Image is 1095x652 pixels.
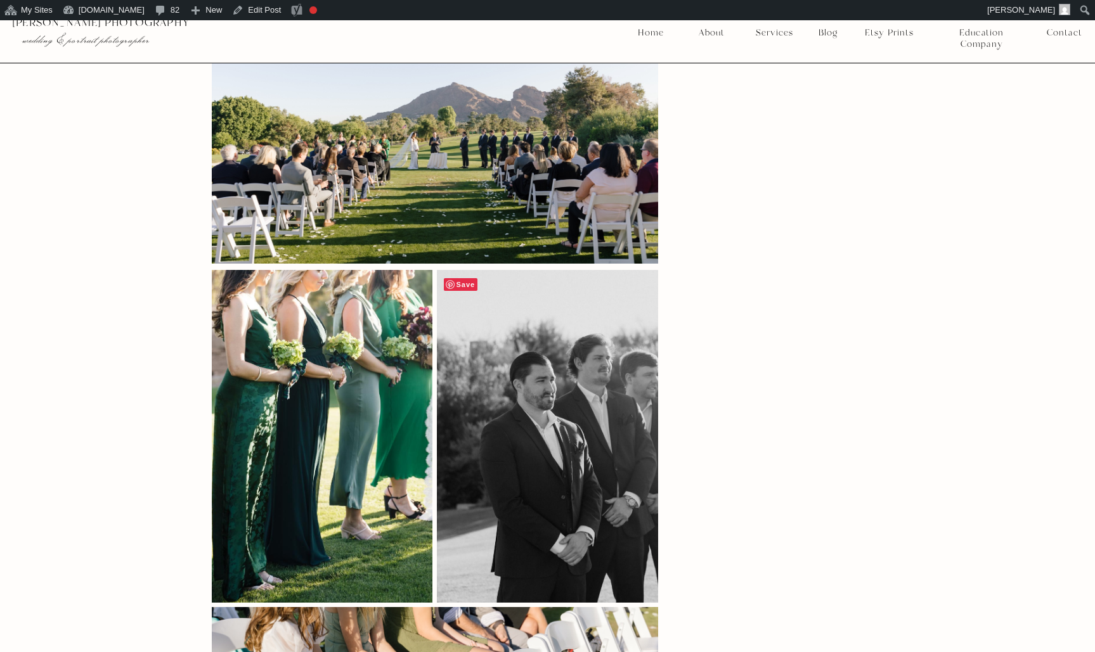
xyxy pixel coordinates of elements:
img: Bridesaids-holding-green-hydrangea-bouquet-wearing-different-shades-of-green-dresses [212,268,433,603]
a: Home [637,27,664,39]
a: Blog [814,27,842,39]
a: Etsy Prints [860,27,918,39]
a: Contact [1047,27,1082,39]
a: Education Company [938,27,1025,39]
img: Groom’s-reaction-to-his-bride-walking-down-the-aisle-at-Paradise-Valley-Country-Club [437,268,658,603]
p: [PERSON_NAME] photography [12,17,349,29]
div: Focus keyphrase not set [309,6,317,14]
a: About [695,27,727,39]
span: Save [444,278,478,291]
p: wedding & portrait photographer [22,34,323,46]
a: Services [751,27,798,39]
span: [PERSON_NAME] [987,5,1055,15]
